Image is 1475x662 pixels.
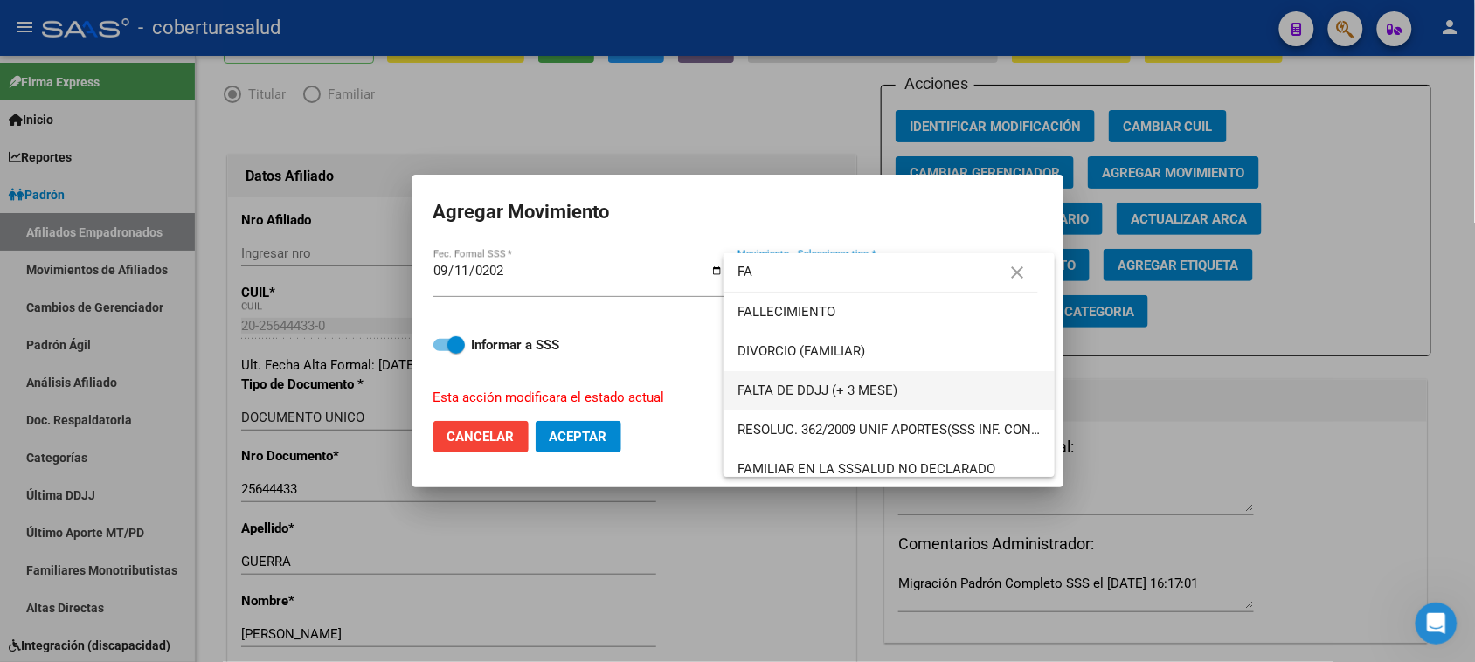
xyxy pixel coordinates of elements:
span: RESOLUC. 362/2009 UNIF APORTES(SSS INF. CON BAJAS) [737,422,1079,438]
span: DIVORCIO (FAMILIAR) [737,343,865,359]
span: FALLECIMIENTO [737,304,835,320]
span: FALTA DE DDJJ (+ 3 MESE) [737,383,897,398]
mat-icon: close [1007,262,1028,283]
iframe: Intercom live chat [1416,603,1458,645]
span: FAMILIAR EN LA SSSALUD NO DECLARADO [737,461,995,477]
button: Clear [1000,256,1035,291]
input: dropdown search [724,252,1038,292]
